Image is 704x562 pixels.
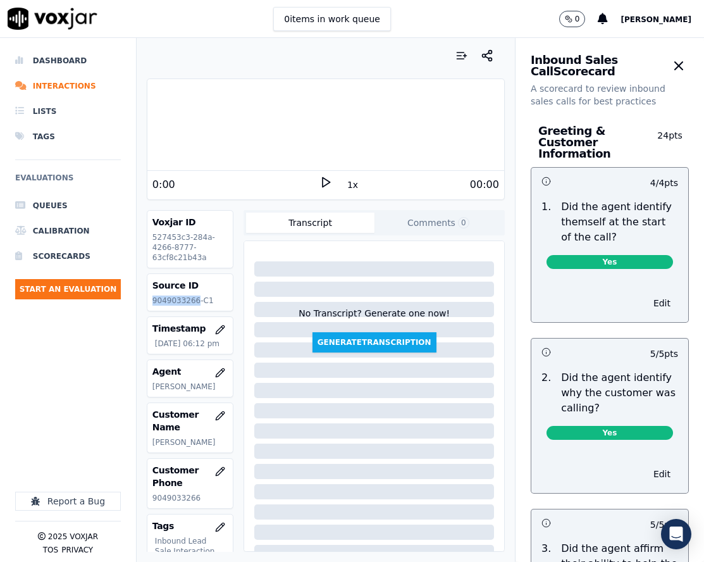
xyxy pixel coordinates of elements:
[152,216,228,228] h3: Voxjar ID
[152,464,228,489] h3: Customer Phone
[152,322,228,335] h3: Timestamp
[661,519,691,549] div: Open Intercom Messenger
[155,536,228,546] p: Inbound Lead
[657,129,681,159] p: 24 pts
[48,532,98,542] p: 2025 Voxjar
[559,11,598,27] button: 0
[458,217,469,228] span: 0
[374,213,502,233] button: Comments
[650,518,678,531] p: 5 / 5 pts
[152,232,228,263] p: 527453c3-284a-4266-8777-63cf8c21b43a
[15,99,121,124] a: Lists
[152,279,228,292] h3: Source ID
[152,382,228,392] p: [PERSON_NAME]
[536,199,556,245] p: 1 .
[15,124,121,149] a: Tags
[15,170,121,193] h6: Evaluations
[15,492,121,511] button: Report a Bug
[646,465,678,483] button: Edit
[15,48,121,73] a: Dashboard
[650,177,678,189] p: 4 / 4 pts
[155,339,228,349] p: [DATE] 06:12 pm
[561,370,678,416] p: Did the agent identify why the customer was calling?
[15,279,121,299] button: Start an Evaluation
[536,370,556,416] p: 2 .
[155,546,228,556] p: Sale Interaction
[621,15,691,24] span: [PERSON_NAME]
[152,408,228,434] h3: Customer Name
[152,493,228,503] p: 9049033266
[15,73,121,99] a: Interactions
[547,255,673,269] span: Yes
[561,199,678,245] p: Did the agent identify themself at the start of the call?
[152,177,175,192] div: 0:00
[273,7,391,31] button: 0items in work queue
[15,218,121,244] a: Calibration
[152,296,228,306] p: 9049033266-C1
[246,213,374,233] button: Transcript
[531,82,689,108] p: A scorecard to review inbound sales calls for best practices
[15,193,121,218] a: Queues
[621,11,704,27] button: [PERSON_NAME]
[538,125,657,159] h3: Greeting & Customer Information
[345,176,361,194] button: 1x
[61,545,93,555] button: Privacy
[547,426,673,440] span: Yes
[531,54,669,77] h3: Inbound Sales Call Scorecard
[312,332,436,353] button: GenerateTranscription
[152,520,228,532] h3: Tags
[43,545,58,555] button: TOS
[646,294,678,312] button: Edit
[152,365,228,378] h3: Agent
[152,437,228,447] p: [PERSON_NAME]
[15,244,121,269] a: Scorecards
[575,14,580,24] p: 0
[559,11,586,27] button: 0
[470,177,499,192] div: 00:00
[8,8,97,30] img: voxjar logo
[299,307,450,332] div: No Transcript? Generate one now!
[650,347,678,360] p: 5 / 5 pts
